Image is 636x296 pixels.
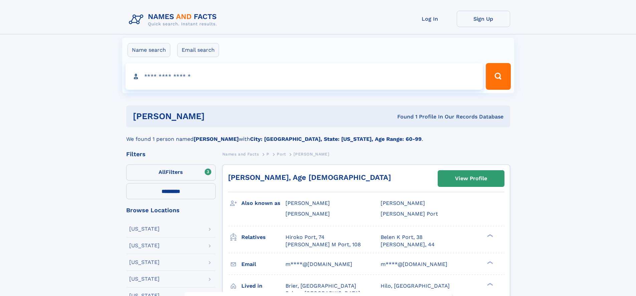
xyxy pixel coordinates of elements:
span: All [159,169,166,175]
label: Email search [177,43,219,57]
a: [PERSON_NAME], 44 [381,241,435,248]
span: [PERSON_NAME] [381,200,425,206]
h3: Email [241,259,285,270]
div: ❯ [485,260,493,265]
span: Hilo, [GEOGRAPHIC_DATA] [381,283,450,289]
a: Hiroko Port, 74 [285,234,325,241]
span: [PERSON_NAME] Port [381,211,438,217]
img: Logo Names and Facts [126,11,222,29]
b: [PERSON_NAME] [194,136,239,142]
a: Port [277,150,286,158]
div: Browse Locations [126,207,216,213]
label: Name search [128,43,170,57]
a: Belen K Port, 38 [381,234,423,241]
span: [PERSON_NAME] [285,200,330,206]
h3: Also known as [241,198,285,209]
input: search input [126,63,483,90]
b: City: [GEOGRAPHIC_DATA], State: [US_STATE], Age Range: 60-99 [250,136,422,142]
a: [PERSON_NAME] M Port, 108 [285,241,361,248]
label: Filters [126,165,216,181]
div: Filters [126,151,216,157]
a: Names and Facts [222,150,259,158]
h3: Relatives [241,232,285,243]
a: Sign Up [457,11,510,27]
span: Brier, [GEOGRAPHIC_DATA] [285,283,356,289]
a: [PERSON_NAME], Age [DEMOGRAPHIC_DATA] [228,173,391,182]
a: P [266,150,269,158]
div: [US_STATE] [129,276,160,282]
h3: Lived in [241,280,285,292]
span: [PERSON_NAME] [293,152,329,157]
a: Log In [403,11,457,27]
span: Port [277,152,286,157]
div: [US_STATE] [129,243,160,248]
button: Search Button [486,63,510,90]
span: P [266,152,269,157]
div: Found 1 Profile In Our Records Database [301,113,503,120]
h1: [PERSON_NAME] [133,112,301,120]
span: [PERSON_NAME] [285,211,330,217]
div: ❯ [485,282,493,286]
div: [US_STATE] [129,260,160,265]
div: View Profile [455,171,487,186]
div: We found 1 person named with . [126,127,510,143]
div: ❯ [485,233,493,238]
a: View Profile [438,171,504,187]
div: [US_STATE] [129,226,160,232]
